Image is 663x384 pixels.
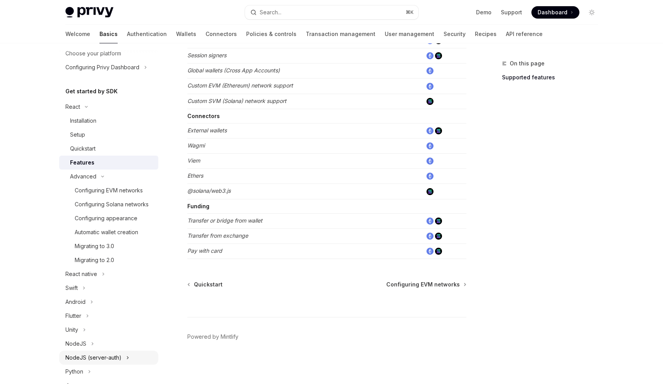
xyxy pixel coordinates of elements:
a: Migrating to 3.0 [59,239,158,253]
em: Global wallets (Cross App Accounts) [187,67,280,74]
div: React [65,102,80,111]
img: solana.png [435,218,442,225]
div: Migrating to 3.0 [75,242,114,251]
span: Quickstart [194,281,223,288]
a: Features [59,156,158,170]
img: ethereum.png [427,233,433,240]
div: Installation [70,116,96,125]
img: solana.png [435,233,442,240]
div: Setup [70,130,85,139]
em: Ethers [187,172,203,179]
a: Configuring Solana networks [59,197,158,211]
img: ethereum.png [427,248,433,255]
a: Quickstart [188,281,223,288]
a: Welcome [65,25,90,43]
a: Configuring EVM networks [59,183,158,197]
a: Support [501,9,522,16]
div: NodeJS [65,339,86,348]
img: solana.png [427,98,433,105]
img: solana.png [427,188,433,195]
span: Dashboard [538,9,567,16]
a: Policies & controls [246,25,296,43]
a: Basics [99,25,118,43]
button: Search...⌘K [245,5,418,19]
em: Session signers [187,52,226,58]
strong: Connectors [187,113,220,119]
div: Migrating to 2.0 [75,255,114,265]
div: Quickstart [70,144,96,153]
a: Automatic wallet creation [59,225,158,239]
div: Configuring Privy Dashboard [65,63,139,72]
img: ethereum.png [427,67,433,74]
img: ethereum.png [427,173,433,180]
em: Pay with card [187,247,222,254]
a: Wallets [176,25,196,43]
a: Authentication [127,25,167,43]
div: Configuring appearance [75,214,137,223]
span: On this page [510,59,545,68]
a: Dashboard [531,6,579,19]
em: Custom EVM (Ethereum) network support [187,82,293,89]
em: @solana/web3.js [187,187,231,194]
a: Transaction management [306,25,375,43]
strong: Funding [187,203,209,209]
div: Configuring Solana networks [75,200,149,209]
em: Wagmi [187,142,205,149]
div: Flutter [65,311,81,321]
div: React native [65,269,97,279]
img: ethereum.png [427,83,433,90]
div: Unity [65,325,78,334]
a: API reference [506,25,543,43]
div: Swift [65,283,78,293]
a: Recipes [475,25,497,43]
a: Quickstart [59,142,158,156]
div: Python [65,367,83,376]
img: ethereum.png [427,158,433,165]
button: Toggle dark mode [586,6,598,19]
a: Migrating to 2.0 [59,253,158,267]
div: Features [70,158,94,167]
a: Security [444,25,466,43]
em: External wallets [187,127,227,134]
em: Viem [187,157,200,164]
img: ethereum.png [427,127,433,134]
img: ethereum.png [427,52,433,59]
a: Configuring EVM networks [386,281,466,288]
h5: Get started by SDK [65,87,118,96]
div: Advanced [70,172,96,181]
img: ethereum.png [427,142,433,149]
img: solana.png [435,52,442,59]
a: Configuring appearance [59,211,158,225]
a: User management [385,25,434,43]
a: Setup [59,128,158,142]
div: Android [65,297,86,307]
span: ⌘ K [406,9,414,15]
div: Automatic wallet creation [75,228,138,237]
em: Transfer from exchange [187,232,248,239]
div: Search... [260,8,281,17]
img: ethereum.png [427,218,433,225]
a: Supported features [502,71,604,84]
em: Custom SVM (Solana) network support [187,98,286,104]
a: Connectors [206,25,237,43]
a: Demo [476,9,492,16]
em: Transfer or bridge from wallet [187,217,262,224]
img: solana.png [435,248,442,255]
div: Configuring EVM networks [75,186,143,195]
img: light logo [65,7,113,18]
span: Configuring EVM networks [386,281,460,288]
div: NodeJS (server-auth) [65,353,122,362]
a: Powered by Mintlify [187,333,238,341]
a: Installation [59,114,158,128]
img: solana.png [435,127,442,134]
